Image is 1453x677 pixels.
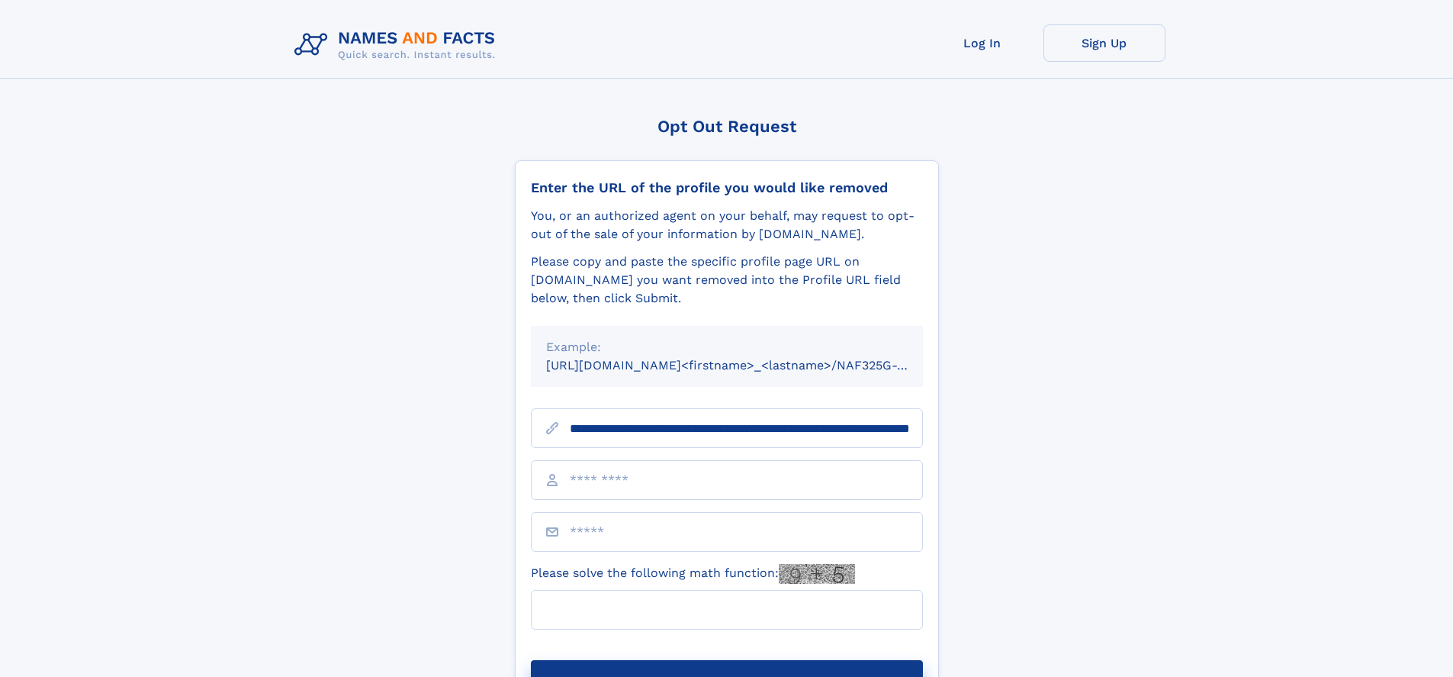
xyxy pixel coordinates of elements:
[288,24,508,66] img: Logo Names and Facts
[546,358,952,372] small: [URL][DOMAIN_NAME]<firstname>_<lastname>/NAF325G-xxxxxxxx
[531,179,923,196] div: Enter the URL of the profile you would like removed
[531,253,923,308] div: Please copy and paste the specific profile page URL on [DOMAIN_NAME] you want removed into the Pr...
[531,207,923,243] div: You, or an authorized agent on your behalf, may request to opt-out of the sale of your informatio...
[515,117,939,136] div: Opt Out Request
[531,564,855,584] label: Please solve the following math function:
[546,338,908,356] div: Example:
[1043,24,1165,62] a: Sign Up
[921,24,1043,62] a: Log In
